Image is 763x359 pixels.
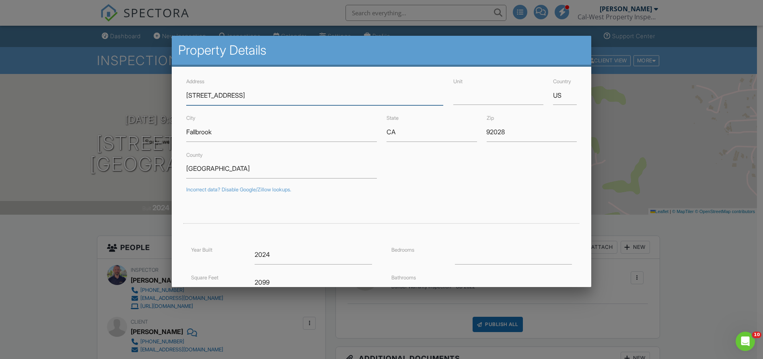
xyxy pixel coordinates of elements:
iframe: Intercom live chat [736,332,755,351]
label: Year Built [191,247,212,253]
span: 10 [752,332,761,338]
label: City [186,115,195,121]
label: County [186,152,203,158]
label: Bedrooms [391,247,414,253]
label: Address [186,78,204,84]
label: Unit [453,78,462,84]
label: Square Feet [191,275,218,281]
label: Country [553,78,571,84]
div: Incorrect data? Disable Google/Zillow lookups. [186,187,577,193]
label: Bathrooms [391,275,416,281]
h2: Property Details [178,42,585,58]
label: State [387,115,399,121]
label: Zip [486,115,494,121]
